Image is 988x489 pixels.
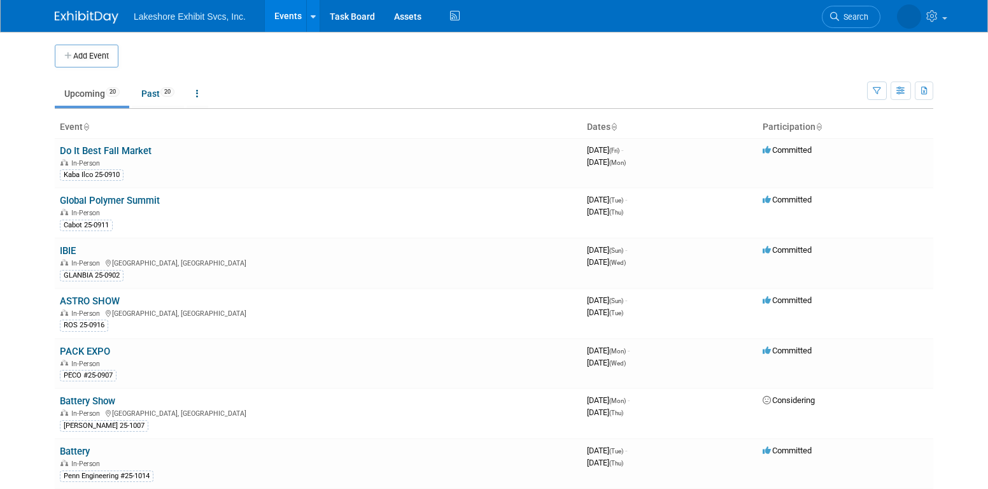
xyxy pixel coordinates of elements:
[609,247,623,254] span: (Sun)
[71,360,104,368] span: In-Person
[587,358,626,367] span: [DATE]
[582,117,758,138] th: Dates
[609,460,623,467] span: (Thu)
[60,209,68,215] img: In-Person Event
[628,346,630,355] span: -
[55,81,129,106] a: Upcoming20
[609,409,623,416] span: (Thu)
[71,159,104,167] span: In-Person
[60,195,160,206] a: Global Polymer Summit
[55,11,118,24] img: ExhibitDay
[625,195,627,204] span: -
[587,407,623,417] span: [DATE]
[60,320,108,331] div: ROS 25-0916
[132,81,184,106] a: Past20
[71,259,104,267] span: In-Person
[71,209,104,217] span: In-Person
[587,145,623,155] span: [DATE]
[763,446,812,455] span: Committed
[160,87,174,97] span: 20
[134,11,246,22] span: Lakeshore Exhibit Svcs, Inc.
[763,195,812,204] span: Committed
[71,409,104,418] span: In-Person
[587,308,623,317] span: [DATE]
[609,397,626,404] span: (Mon)
[106,87,120,97] span: 20
[587,446,627,455] span: [DATE]
[587,195,627,204] span: [DATE]
[60,471,153,482] div: Penn Engineering #25-1014
[587,257,626,267] span: [DATE]
[815,122,822,132] a: Sort by Participation Type
[609,309,623,316] span: (Tue)
[60,420,148,432] div: [PERSON_NAME] 25-1007
[60,220,113,231] div: Cabot 25-0911
[609,448,623,455] span: (Tue)
[609,197,623,204] span: (Tue)
[625,446,627,455] span: -
[60,270,123,281] div: GLANBIA 25-0902
[763,245,812,255] span: Committed
[609,297,623,304] span: (Sun)
[71,309,104,318] span: In-Person
[60,460,68,466] img: In-Person Event
[621,145,623,155] span: -
[763,295,812,305] span: Committed
[839,12,868,22] span: Search
[55,45,118,67] button: Add Event
[60,309,68,316] img: In-Person Event
[609,259,626,266] span: (Wed)
[628,395,630,405] span: -
[60,145,152,157] a: Do It Best Fall Market
[60,370,116,381] div: PECO #25-0907
[609,147,619,154] span: (Fri)
[763,395,815,405] span: Considering
[587,458,623,467] span: [DATE]
[587,245,627,255] span: [DATE]
[60,346,110,357] a: PACK EXPO
[60,169,123,181] div: Kaba Ilco 25-0910
[60,245,76,257] a: IBIE
[587,157,626,167] span: [DATE]
[609,209,623,216] span: (Thu)
[609,348,626,355] span: (Mon)
[822,6,880,28] a: Search
[587,395,630,405] span: [DATE]
[587,346,630,355] span: [DATE]
[609,159,626,166] span: (Mon)
[763,346,812,355] span: Committed
[55,117,582,138] th: Event
[897,4,921,29] img: MICHELLE MOYA
[60,259,68,266] img: In-Person Event
[587,295,627,305] span: [DATE]
[625,295,627,305] span: -
[609,360,626,367] span: (Wed)
[60,257,577,267] div: [GEOGRAPHIC_DATA], [GEOGRAPHIC_DATA]
[60,395,115,407] a: Battery Show
[60,295,120,307] a: ASTRO SHOW
[60,409,68,416] img: In-Person Event
[610,122,617,132] a: Sort by Start Date
[60,407,577,418] div: [GEOGRAPHIC_DATA], [GEOGRAPHIC_DATA]
[587,207,623,216] span: [DATE]
[60,360,68,366] img: In-Person Event
[758,117,933,138] th: Participation
[60,446,90,457] a: Battery
[625,245,627,255] span: -
[763,145,812,155] span: Committed
[71,460,104,468] span: In-Person
[83,122,89,132] a: Sort by Event Name
[60,159,68,166] img: In-Person Event
[60,308,577,318] div: [GEOGRAPHIC_DATA], [GEOGRAPHIC_DATA]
